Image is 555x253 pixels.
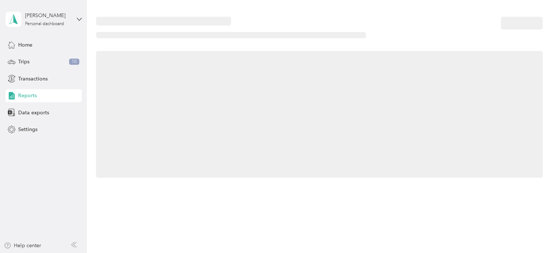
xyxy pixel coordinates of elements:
span: 10 [69,59,79,65]
span: Home [18,41,32,49]
span: Trips [18,58,29,66]
div: Personal dashboard [25,22,64,26]
iframe: Everlance-gr Chat Button Frame [514,212,555,253]
div: [PERSON_NAME] [25,12,71,19]
span: Settings [18,126,37,133]
span: Data exports [18,109,49,116]
button: Help center [4,242,41,249]
span: Reports [18,92,37,99]
span: Transactions [18,75,48,83]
